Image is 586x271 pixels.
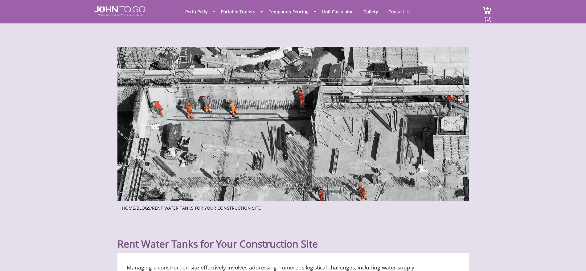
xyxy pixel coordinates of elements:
[482,6,492,14] img: cart a
[264,6,313,18] a: Temporary Fencing
[94,6,145,16] img: JOHN to go
[216,6,260,18] a: Portable Trailers
[117,223,469,250] h1: Rent Water Tanks for Your Construction Site
[181,6,212,18] a: Porta Potty
[484,10,492,23] span: (0)
[122,205,135,211] a: Home
[561,246,586,271] button: Live Chat
[359,6,383,18] a: Gallery
[384,6,415,18] a: Contact Us
[137,205,150,211] a: Blogs
[122,203,464,211] ul: / /
[152,205,261,211] a: Rent Water Tanks for Your Construction Site
[318,6,358,18] a: Unit Calculator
